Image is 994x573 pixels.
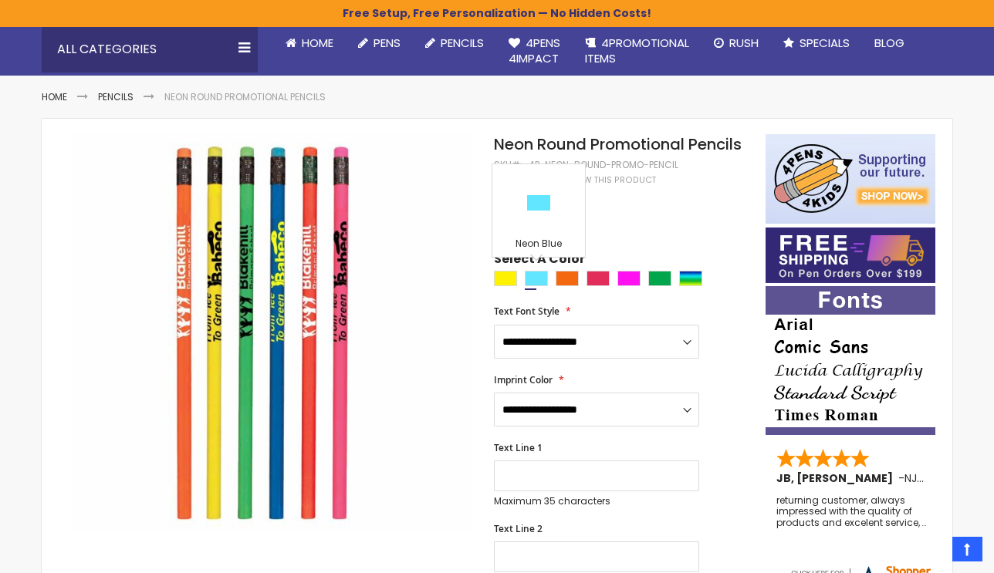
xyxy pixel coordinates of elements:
[413,26,496,60] a: Pencils
[494,305,560,318] span: Text Font Style
[874,35,904,51] span: Blog
[509,35,560,66] span: 4Pens 4impact
[346,26,413,60] a: Pens
[374,35,401,51] span: Pens
[441,35,484,51] span: Pencils
[766,228,935,283] img: Free shipping on orders over $199
[648,271,671,286] div: Neon Green
[585,35,689,66] span: 4PROMOTIONAL ITEMS
[164,91,326,103] li: Neon Round Promotional Pencils
[771,26,862,60] a: Specials
[494,495,699,507] p: Maximum 35 characters
[525,271,548,286] div: Neon Blue
[862,26,917,60] a: Blog
[556,271,579,286] div: Neon Orange
[494,271,517,286] div: Neon Yellow
[573,26,702,76] a: 4PROMOTIONALITEMS
[273,26,346,60] a: Home
[494,522,543,535] span: Text Line 2
[494,133,742,155] span: Neon Round Promotional Pencils
[42,26,258,72] div: All Categories
[702,26,771,60] a: Rush
[42,90,67,103] a: Home
[617,271,641,286] div: Neon Pink
[729,35,759,51] span: Rush
[494,441,543,454] span: Text Line 1
[800,35,850,51] span: Specials
[529,159,678,171] div: 4P-NEON-ROUND-PROMO-PENCIL
[679,271,702,286] div: Assorted
[766,286,935,435] img: font-personalization-examples
[73,133,473,533] img: Neon Round Promotional Pencils
[496,238,581,253] div: Neon Blue
[494,174,656,186] a: Be the first to review this product
[302,35,333,51] span: Home
[496,26,573,76] a: 4Pens4impact
[494,373,553,386] span: Imprint Color
[98,90,134,103] a: Pencils
[494,251,585,271] span: Select A Color
[587,271,610,286] div: Neon Red
[766,134,935,224] img: 4pens 4 kids
[494,158,522,171] strong: SKU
